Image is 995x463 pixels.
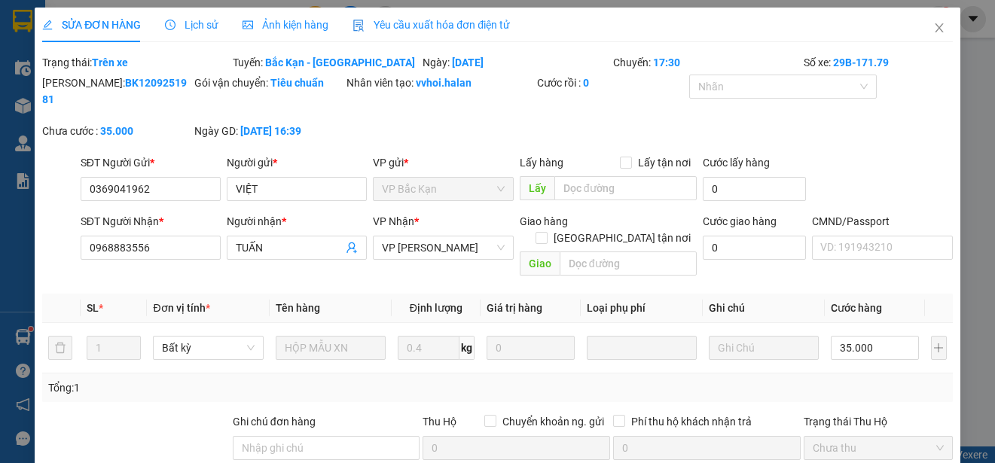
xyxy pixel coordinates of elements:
[92,56,128,69] b: Trên xe
[373,215,414,227] span: VP Nhận
[416,77,472,89] b: vvhoi.halan
[165,19,218,31] span: Lịch sử
[231,54,422,71] div: Tuyến:
[346,242,358,254] span: user-add
[537,75,686,91] div: Cước rồi :
[42,19,141,31] span: SỬA ĐƠN HÀNG
[276,302,320,314] span: Tên hàng
[42,75,191,108] div: [PERSON_NAME]:
[81,154,221,171] div: SĐT Người Gửi
[459,336,475,360] span: kg
[520,251,560,276] span: Giao
[496,413,610,430] span: Chuyển khoản ng. gửi
[48,336,72,360] button: delete
[233,436,420,460] input: Ghi chú đơn hàng
[48,379,385,396] div: Tổng: 1
[353,19,510,31] span: Yêu cầu xuất hóa đơn điện tử
[165,20,175,30] span: clock-circle
[520,176,554,200] span: Lấy
[276,336,386,360] input: VD: Bàn, Ghế
[42,123,191,139] div: Chưa cước :
[487,336,575,360] input: 0
[153,302,209,314] span: Đơn vị tính
[194,123,343,139] div: Ngày GD:
[421,54,612,71] div: Ngày:
[162,337,254,359] span: Bất kỳ
[560,251,697,276] input: Dọc đường
[632,154,697,171] span: Lấy tận nơi
[423,416,456,428] span: Thu Hộ
[194,75,343,91] div: Gói vận chuyển:
[918,8,960,50] button: Close
[583,77,589,89] b: 0
[709,336,819,360] input: Ghi Chú
[265,56,415,69] b: Bắc Kạn - [GEOGRAPHIC_DATA]
[227,213,367,230] div: Người nhận
[382,178,504,200] span: VP Bắc Kạn
[653,56,680,69] b: 17:30
[382,236,504,259] span: VP Hoàng Văn Thụ
[931,336,947,360] button: plus
[243,19,328,31] span: Ảnh kiện hàng
[373,154,513,171] div: VP gửi
[346,75,534,91] div: Nhân viên tạo:
[554,176,697,200] input: Dọc đường
[548,230,697,246] span: [GEOGRAPHIC_DATA] tận nơi
[612,54,802,71] div: Chuyến:
[243,20,253,30] span: picture
[703,177,807,201] input: Cước lấy hàng
[42,20,53,30] span: edit
[270,77,324,89] b: Tiêu chuẩn
[240,125,301,137] b: [DATE] 16:39
[802,54,954,71] div: Số xe:
[520,215,568,227] span: Giao hàng
[100,125,133,137] b: 35.000
[520,157,563,169] span: Lấy hàng
[703,236,807,260] input: Cước giao hàng
[227,154,367,171] div: Người gửi
[804,413,953,430] div: Trạng thái Thu Hộ
[233,416,316,428] label: Ghi chú đơn hàng
[87,302,99,314] span: SL
[581,294,703,323] th: Loại phụ phí
[625,413,758,430] span: Phí thu hộ khách nhận trả
[487,302,542,314] span: Giá trị hàng
[41,54,231,71] div: Trạng thái:
[703,157,770,169] label: Cước lấy hàng
[81,213,221,230] div: SĐT Người Nhận
[831,302,882,314] span: Cước hàng
[833,56,889,69] b: 29B-171.79
[703,294,825,323] th: Ghi chú
[410,302,462,314] span: Định lượng
[813,437,944,459] span: Chưa thu
[703,215,777,227] label: Cước giao hàng
[353,20,365,32] img: icon
[933,22,945,34] span: close
[452,56,484,69] b: [DATE]
[812,213,952,230] div: CMND/Passport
